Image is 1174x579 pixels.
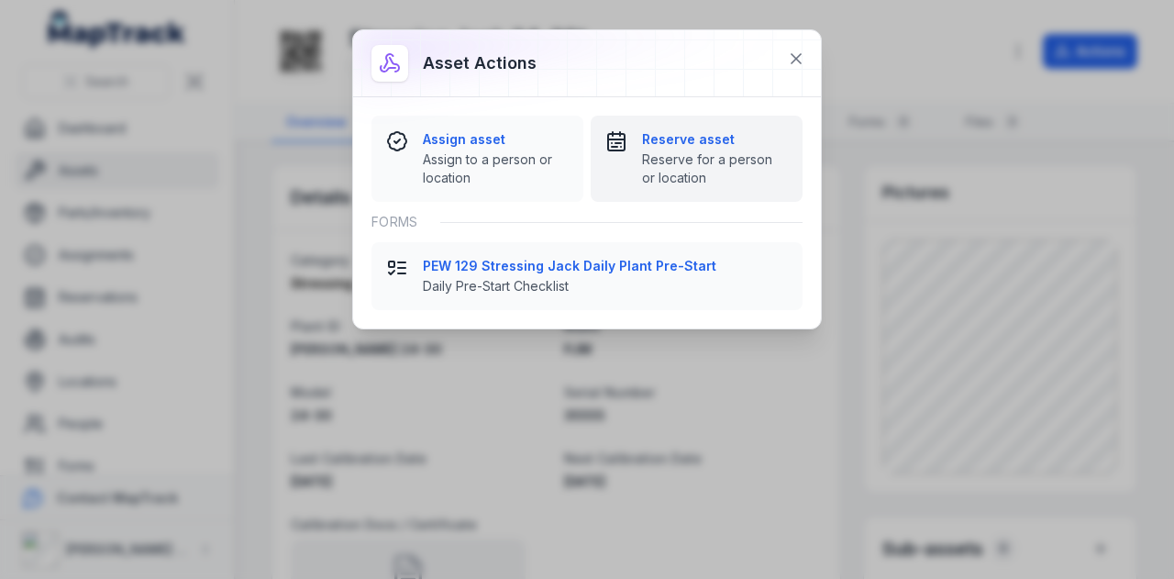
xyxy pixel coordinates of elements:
[591,116,803,202] button: Reserve assetReserve for a person or location
[642,150,788,187] span: Reserve for a person or location
[371,116,583,202] button: Assign assetAssign to a person or location
[423,150,569,187] span: Assign to a person or location
[423,50,537,76] h3: Asset actions
[423,277,788,295] span: Daily Pre-Start Checklist
[371,202,803,242] div: Forms
[423,130,569,149] strong: Assign asset
[642,130,788,149] strong: Reserve asset
[423,257,788,275] strong: PEW 129 Stressing Jack Daily Plant Pre-Start
[371,242,803,310] button: PEW 129 Stressing Jack Daily Plant Pre-StartDaily Pre-Start Checklist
